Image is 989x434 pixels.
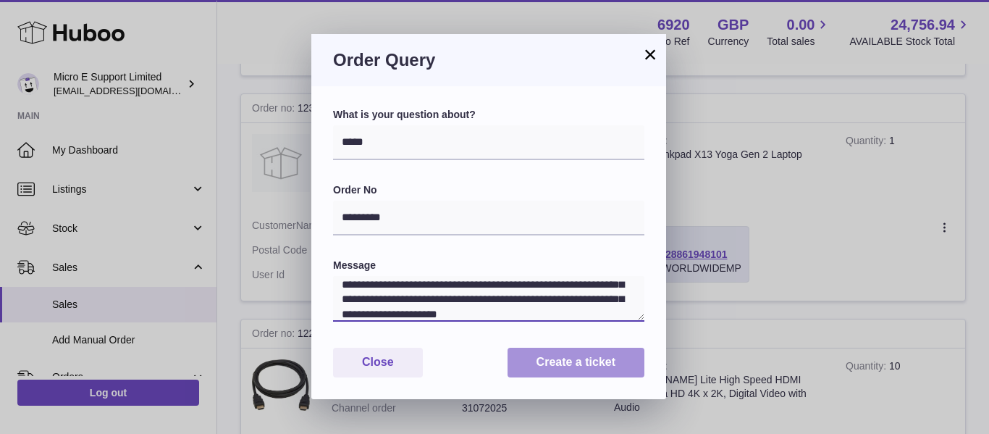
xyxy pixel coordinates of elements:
[641,46,659,63] button: ×
[333,348,423,377] button: Close
[333,108,644,122] label: What is your question about?
[333,259,644,272] label: Message
[508,348,644,377] button: Create a ticket
[333,49,644,72] h3: Order Query
[333,183,644,197] label: Order No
